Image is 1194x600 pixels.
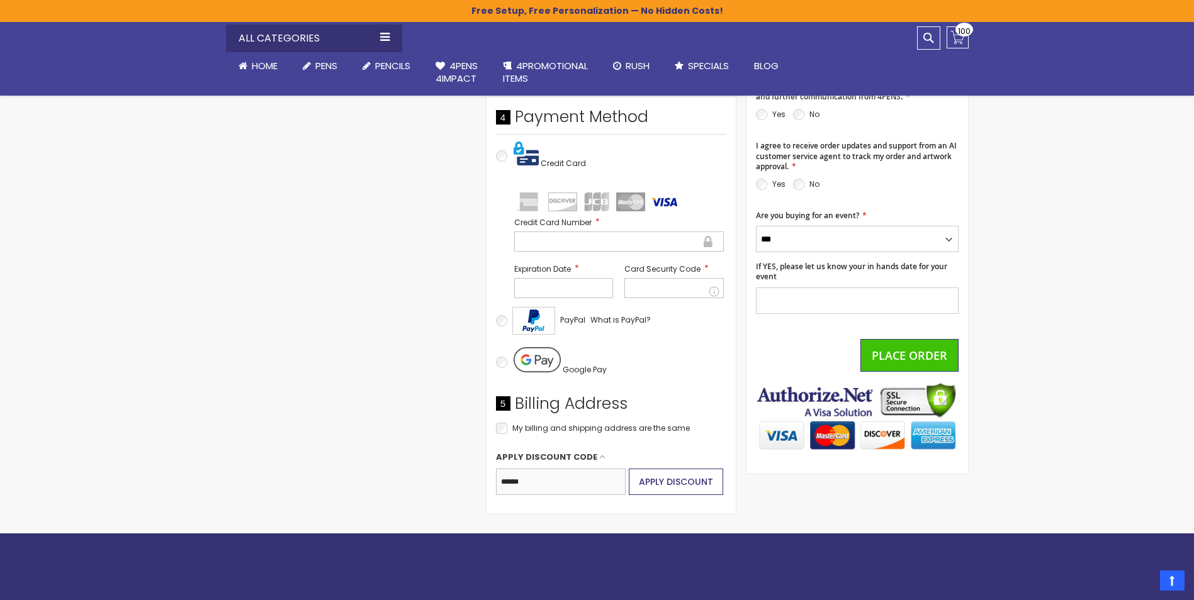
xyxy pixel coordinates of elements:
[662,52,741,80] a: Specials
[514,347,561,372] img: Pay with Google Pay
[809,109,819,119] label: No
[754,59,779,72] span: Blog
[563,364,607,375] span: Google Pay
[756,261,947,282] span: If YES, please let us know your in hands date for your event
[639,475,713,488] span: Apply Discount
[626,59,650,72] span: Rush
[772,109,786,119] label: Yes
[600,52,662,80] a: Rush
[756,210,859,221] span: Are you buying for an event?
[590,314,651,325] span: What is PayPal?
[616,192,645,211] img: mastercard
[514,216,724,228] label: Credit Card Number
[741,52,791,80] a: Blog
[947,26,969,48] a: 100
[315,59,337,72] span: Pens
[490,52,600,93] a: 4PROMOTIONALITEMS
[688,59,729,72] span: Specials
[423,52,490,93] a: 4Pens4impact
[514,141,539,166] img: Pay with credit card
[958,25,971,37] span: 100
[514,192,543,211] img: amex
[590,313,651,328] a: What is PayPal?
[629,469,723,495] button: Apply Discount
[872,348,947,363] span: Place Order
[290,52,350,80] a: Pens
[541,158,586,169] span: Credit Card
[860,339,959,372] button: Place Order
[1090,566,1194,600] iframe: Google Customer Reviews
[548,192,577,211] img: discover
[772,179,786,189] label: Yes
[756,140,957,171] span: I agree to receive order updates and support from an AI customer service agent to track my order ...
[512,307,555,335] img: Acceptance Mark
[582,192,611,211] img: jcb
[252,59,278,72] span: Home
[809,179,819,189] label: No
[496,106,726,134] div: Payment Method
[226,52,290,80] a: Home
[624,263,724,275] label: Card Security Code
[514,263,614,275] label: Expiration Date
[702,234,714,249] div: Secure transaction
[496,393,726,421] div: Billing Address
[650,192,679,211] img: visa
[350,52,423,80] a: Pencils
[226,25,402,52] div: All Categories
[560,314,585,325] span: PayPal
[503,59,588,85] span: 4PROMOTIONAL ITEMS
[436,59,478,85] span: 4Pens 4impact
[496,452,597,463] span: Apply Discount Code
[512,423,690,433] span: My billing and shipping address are the same
[375,59,410,72] span: Pencils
